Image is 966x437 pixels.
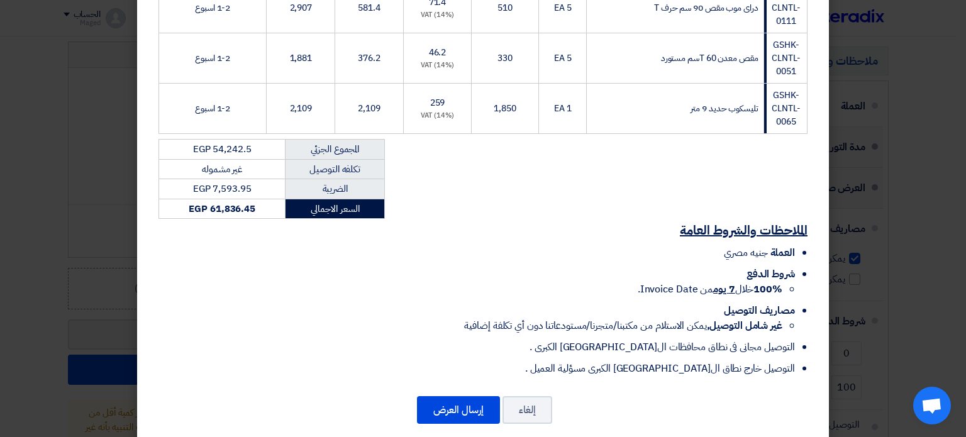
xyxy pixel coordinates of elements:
span: 330 [497,52,513,65]
u: 7 يوم [713,282,735,297]
button: إلغاء [502,396,552,424]
span: مقص معدن T 60سم مستورد [661,52,758,65]
span: دراى موب مقص 90 سم حرف T [654,1,758,14]
span: 376.2 [358,52,380,65]
span: غير مشموله [202,162,242,176]
td: تكلفه التوصيل [286,159,385,179]
li: يمكن الاستلام من مكتبنا/متجرنا/مستودعاتنا دون أي تكلفة إضافية [158,318,782,333]
span: 5 EA [554,52,572,65]
span: 1-2 اسبوع [195,102,230,115]
u: الملاحظات والشروط العامة [680,221,808,240]
span: 2,109 [358,102,380,115]
div: Open chat [913,387,951,424]
td: GSHK-CLNTL-0051 [763,33,807,84]
strong: 100% [753,282,782,297]
span: 259 [430,96,445,109]
span: مصاريف التوصيل [724,303,795,318]
span: تليسكوب حديد 9 متر [691,102,758,115]
span: 510 [497,1,513,14]
div: (14%) VAT [409,60,466,71]
div: (14%) VAT [409,10,466,21]
span: 2,109 [290,102,313,115]
td: GSHK-CLNTL-0065 [763,84,807,134]
span: 2,907 [290,1,313,14]
span: 1-2 اسبوع [195,52,230,65]
td: EGP 54,242.5 [159,140,286,160]
li: التوصيل خارج نطاق ال[GEOGRAPHIC_DATA] الكبرى مسؤلية العميل . [158,361,795,376]
span: 581.4 [358,1,380,14]
button: إرسال العرض [417,396,500,424]
span: 1,881 [290,52,313,65]
td: الضريبة [286,179,385,199]
span: 5 EA [554,1,572,14]
li: التوصيل مجانى فى نطاق محافظات ال[GEOGRAPHIC_DATA] الكبرى . [158,340,795,355]
span: شروط الدفع [747,267,795,282]
div: (14%) VAT [409,111,466,121]
span: 1 EA [554,102,572,115]
span: EGP 7,593.95 [193,182,252,196]
span: 46.2 [429,46,447,59]
td: السعر الاجمالي [286,199,385,219]
span: 1,850 [494,102,516,115]
span: العملة [770,245,795,260]
strong: غير شامل التوصيل, [707,318,782,333]
span: جنيه مصري [724,245,767,260]
span: 1-2 اسبوع [195,1,230,14]
span: خلال من Invoice Date. [638,282,782,297]
td: المجموع الجزئي [286,140,385,160]
strong: EGP 61,836.45 [189,202,255,216]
